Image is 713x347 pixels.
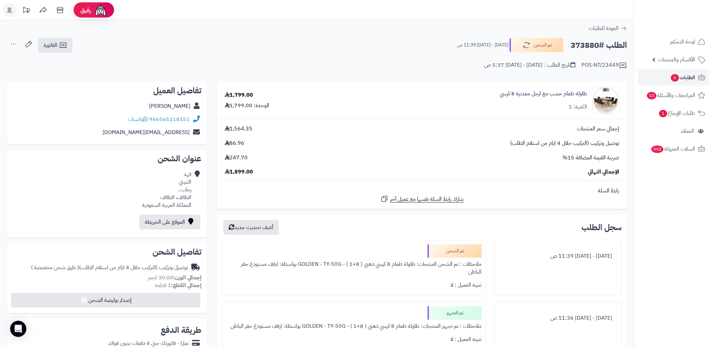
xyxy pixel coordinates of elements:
[638,87,709,103] a: المراجعات والأسئلة10
[142,170,191,209] div: فهد الثبيتي رحاب ، الطائف، الطائف المملكة العربية السعودية
[638,34,709,50] a: لوحة التحكم
[638,123,709,139] a: العملاء
[667,17,707,31] img: logo-2.png
[671,74,679,82] span: 6
[563,154,619,162] span: ضريبة القيمة المضافة 15%
[670,37,695,46] span: لوحة التحكم
[484,61,575,69] div: تاريخ الطلب : [DATE] - [DATE] 5:37 ص
[638,141,709,157] a: السلات المتروكة442
[651,146,663,153] span: 442
[658,108,695,118] span: طلبات الإرجاع
[380,195,464,203] a: شارك رابط السلة نفسها مع عميل آخر
[500,90,587,98] a: طاولة طعام خشب مع ارجل معدنية 8 كرسي
[220,187,624,195] div: رابط السلة
[651,144,695,154] span: السلات المتروكة
[12,248,201,256] h2: تفاصيل الشحن
[103,128,190,136] a: [EMAIL_ADDRESS][DOMAIN_NAME]
[44,41,57,49] span: الفاتورة
[139,215,200,229] a: الموقع على الخريطة
[390,195,464,203] span: شارك رابط السلة نفسها مع عميل آخر
[12,155,201,163] h2: عنوان الشحن
[659,110,667,117] span: 1
[225,125,252,133] span: 1,564.35
[638,69,709,86] a: الطلبات6
[428,306,482,320] div: تم التجهيز
[225,154,248,162] span: 247.70
[581,223,622,231] h3: سجل الطلب
[227,333,482,346] div: تنبيه العميل : لا
[171,281,201,289] strong: إجمالي القطع:
[31,264,188,272] div: توصيل وتركيب (التركيب خلال 4 ايام من استلام الطلب)
[589,24,627,32] a: العودة للطلبات
[173,274,201,282] strong: إجمالي الوزن:
[498,250,617,263] div: [DATE] - [DATE] 11:39 ص
[227,320,482,333] div: ملاحظات : تم تجهيز المنتجات: طاولة طعام 8 كرسي ذهبي ( 8+1 ) - GOLDEN - TY-50G بواسطة: ارفف مستودع...
[80,6,91,14] span: رفيق
[428,244,482,258] div: تم الشحن
[225,139,244,147] span: 86.96
[148,274,201,282] small: 30.00 كجم
[94,3,107,17] img: ai-face.png
[225,91,253,99] div: 1,799.00
[161,326,201,334] h2: طريقة الدفع
[18,3,35,19] a: تحديثات المنصة
[12,87,201,95] h2: تفاصيل العميل
[593,87,619,114] img: 1743578569-1-90x90.jpg
[577,125,619,133] span: إجمالي سعر المنتجات
[10,321,26,337] div: Open Intercom Messenger
[155,281,201,289] small: 1 قطعة
[149,102,190,110] a: [PERSON_NAME]
[11,293,200,308] button: إصدار بوليصة الشحن
[498,312,617,325] div: [DATE] - [DATE] 11:36 ص
[589,24,619,32] span: العودة للطلبات
[670,73,695,82] span: الطلبات
[227,258,482,279] div: ملاحظات : تم الشحن المنتجات: طاولة طعام 8 كرسي ذهبي ( 8+1 ) - GOLDEN - TY-50G بواسطة: ارفف مستودع...
[646,91,695,100] span: المراجعات والأسئلة
[227,279,482,292] div: تنبيه العميل : لا
[510,139,619,147] span: توصيل وتركيب (التركيب خلال 4 ايام من استلام الطلب)
[681,126,694,136] span: العملاء
[225,102,269,109] div: الوحدة: 1,799.00
[588,168,619,176] span: الإجمالي النهائي
[128,115,148,123] a: واتساب
[510,38,564,52] button: تم الشحن
[638,105,709,121] a: طلبات الإرجاع1
[149,115,190,123] a: 966565218151
[658,55,695,64] span: الأقسام والمنتجات
[581,61,627,69] div: POS-NT/23449
[225,168,253,176] span: 1,899.00
[31,263,79,272] span: ( طرق شحن مخصصة )
[223,220,279,235] button: أضف تحديث جديد
[569,103,587,111] div: الكمية: 1
[457,42,509,49] small: [DATE] - [DATE] 11:39 ص
[38,38,73,53] a: الفاتورة
[647,92,656,99] span: 10
[571,38,627,52] h2: الطلب #373880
